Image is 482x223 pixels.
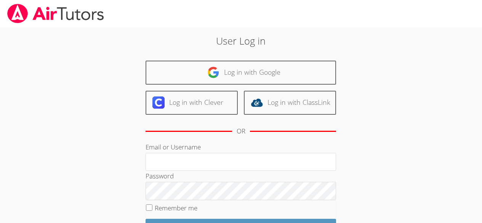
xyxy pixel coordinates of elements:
[207,66,219,79] img: google-logo-50288ca7cdecda66e5e0955fdab243c47b7ad437acaf1139b6f446037453330a.svg
[111,34,371,48] h2: User Log in
[244,91,336,115] a: Log in with ClassLink
[155,204,197,212] label: Remember me
[237,126,245,137] div: OR
[146,172,174,180] label: Password
[251,96,263,109] img: classlink-logo-d6bb404cc1216ec64c9a2012d9dc4662098be43eaf13dc465df04b49fa7ab582.svg
[6,4,105,23] img: airtutors_banner-c4298cdbf04f3fff15de1276eac7730deb9818008684d7c2e4769d2f7ddbe033.png
[146,91,238,115] a: Log in with Clever
[152,96,165,109] img: clever-logo-6eab21bc6e7a338710f1a6ff85c0baf02591cd810cc4098c63d3a4b26e2feb20.svg
[146,61,336,85] a: Log in with Google
[146,143,201,151] label: Email or Username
